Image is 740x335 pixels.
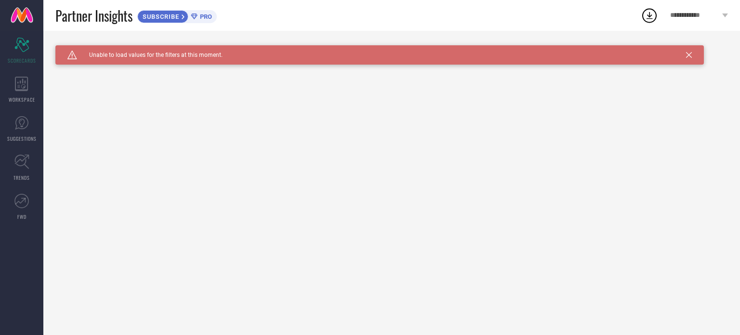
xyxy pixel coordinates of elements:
span: FWD [17,213,26,220]
span: Partner Insights [55,6,132,26]
span: SCORECARDS [8,57,36,64]
span: SUBSCRIBE [138,13,182,20]
span: Unable to load values for the filters at this moment. [77,52,223,58]
div: Unable to load filters at this moment. Please try later. [55,45,728,53]
span: TRENDS [13,174,30,181]
span: PRO [198,13,212,20]
div: Open download list [641,7,658,24]
a: SUBSCRIBEPRO [137,8,217,23]
span: WORKSPACE [9,96,35,103]
span: SUGGESTIONS [7,135,37,142]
